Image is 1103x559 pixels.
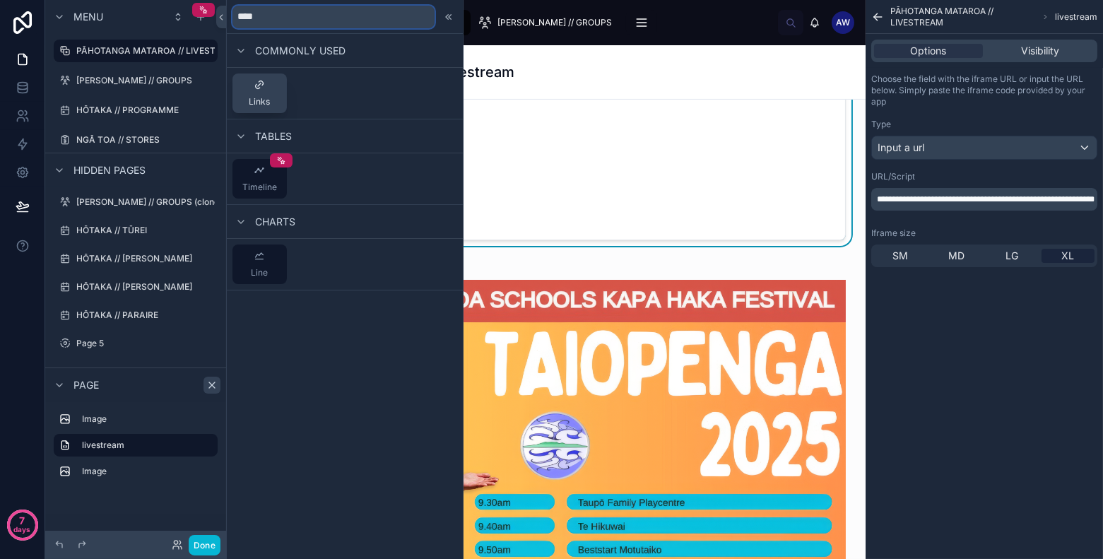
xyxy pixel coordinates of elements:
[255,44,346,58] span: Commonly used
[82,466,212,477] label: Image
[76,253,215,264] label: HŌTAKA // [PERSON_NAME]
[878,141,924,155] span: Input a url
[232,245,287,284] button: Line
[911,44,947,58] span: Options
[76,134,215,146] label: NGĀ TOA // STORES
[1055,11,1097,23] span: livestream
[232,159,287,199] button: Timeline
[836,17,850,28] span: AW
[14,519,31,539] p: days
[54,247,218,270] a: HŌTAKA // [PERSON_NAME]
[73,10,103,24] span: Menu
[54,332,218,355] a: Page 5
[76,105,215,116] label: HŌTAKA // PROGRAMME
[76,75,215,86] label: [PERSON_NAME] // GROUPS
[73,378,99,392] span: Page
[45,401,226,497] div: scrollable content
[1006,249,1019,263] span: LG
[20,514,25,528] p: 7
[73,163,146,177] span: Hidden pages
[54,191,218,213] a: [PERSON_NAME] // GROUPS (clone)
[54,69,218,92] a: [PERSON_NAME] // GROUPS
[76,196,222,208] label: [PERSON_NAME] // GROUPS (clone)
[871,136,1097,160] button: Input a url
[76,281,215,293] label: HŌTAKA // [PERSON_NAME]
[82,440,206,451] label: livestream
[871,228,916,239] label: Iframe size
[1021,44,1059,58] span: Visibility
[242,182,277,193] span: Timeline
[54,40,218,62] a: PĀHOTANGA MATAROA // LIVESTREAM
[871,119,891,130] label: Type
[189,535,220,555] button: Done
[871,171,915,182] label: URL/Script
[890,6,1036,28] span: PĀHOTANGA MATAROA // LIVESTREAM
[54,99,218,122] a: HŌTAKA // PROGRAMME
[251,267,268,278] span: Line
[497,17,612,28] span: [PERSON_NAME] // GROUPS
[232,73,287,113] button: Links
[249,96,270,107] span: Links
[893,249,909,263] span: SM
[871,188,1097,211] div: scrollable content
[54,129,218,151] a: NGĀ TOA // STORES
[271,7,778,38] div: scrollable content
[871,73,1097,107] p: Choose the field with the iframe URL or input the URL below. Simply paste the iframe code provide...
[54,219,218,242] a: HŌTAKA // TŪREI
[255,129,292,143] span: Tables
[54,276,218,298] a: HŌTAKA // [PERSON_NAME]
[1062,249,1075,263] span: XL
[76,225,215,236] label: HŌTAKA // TŪREI
[54,304,218,326] a: HŌTAKA // PARAIRE
[473,10,622,35] a: [PERSON_NAME] // GROUPS
[82,413,212,425] label: Image
[76,310,215,321] label: HŌTAKA // PARAIRE
[948,249,965,263] span: MD
[255,215,295,229] span: Charts
[76,45,240,57] label: PĀHOTANGA MATAROA // LIVESTREAM
[76,338,215,349] label: Page 5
